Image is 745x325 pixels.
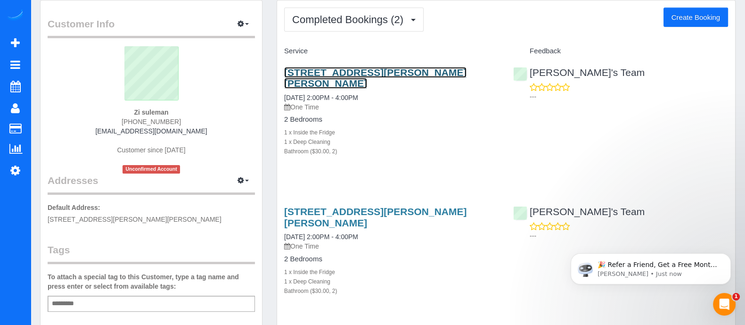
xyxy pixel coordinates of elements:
span: Completed Bookings (2) [292,14,408,25]
small: Bathroom ($30.00, 2) [284,288,337,294]
p: One Time [284,102,499,112]
iframe: Intercom notifications message [557,233,745,300]
h4: 2 Bedrooms [284,116,499,124]
span: 1 [732,293,740,300]
small: 1 x Deep Cleaning [284,139,330,145]
p: --- [530,231,728,241]
img: Automaid Logo [6,9,25,23]
small: Bathroom ($30.00, 2) [284,148,337,155]
span: Unconfirmed Account [123,165,180,173]
a: [EMAIL_ADDRESS][DOMAIN_NAME] [95,127,207,135]
h4: 2 Bedrooms [284,255,499,263]
a: [DATE] 2:00PM - 4:00PM [284,233,358,241]
strong: Zi suleman [134,108,168,116]
a: [DATE] 2:00PM - 4:00PM [284,94,358,101]
a: [STREET_ADDRESS][PERSON_NAME][PERSON_NAME] [284,206,467,228]
a: [STREET_ADDRESS][PERSON_NAME][PERSON_NAME] [284,67,467,89]
a: [PERSON_NAME]'s Team [513,206,645,217]
button: Completed Bookings (2) [284,8,424,32]
h4: Service [284,47,499,55]
p: One Time [284,242,499,251]
h4: Feedback [513,47,728,55]
small: 1 x Inside the Fridge [284,269,335,275]
button: Create Booking [663,8,728,27]
p: --- [530,92,728,101]
legend: Customer Info [48,17,255,38]
label: Default Address: [48,203,100,212]
iframe: Intercom live chat [713,293,736,316]
span: Customer since [DATE] [117,146,185,154]
small: 1 x Deep Cleaning [284,278,330,285]
small: 1 x Inside the Fridge [284,129,335,136]
legend: Tags [48,243,255,264]
a: [PERSON_NAME]'s Team [513,67,645,78]
span: [STREET_ADDRESS][PERSON_NAME][PERSON_NAME] [48,216,221,223]
span: [PHONE_NUMBER] [122,118,181,125]
label: To attach a special tag to this Customer, type a tag name and press enter or select from availabl... [48,272,255,291]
